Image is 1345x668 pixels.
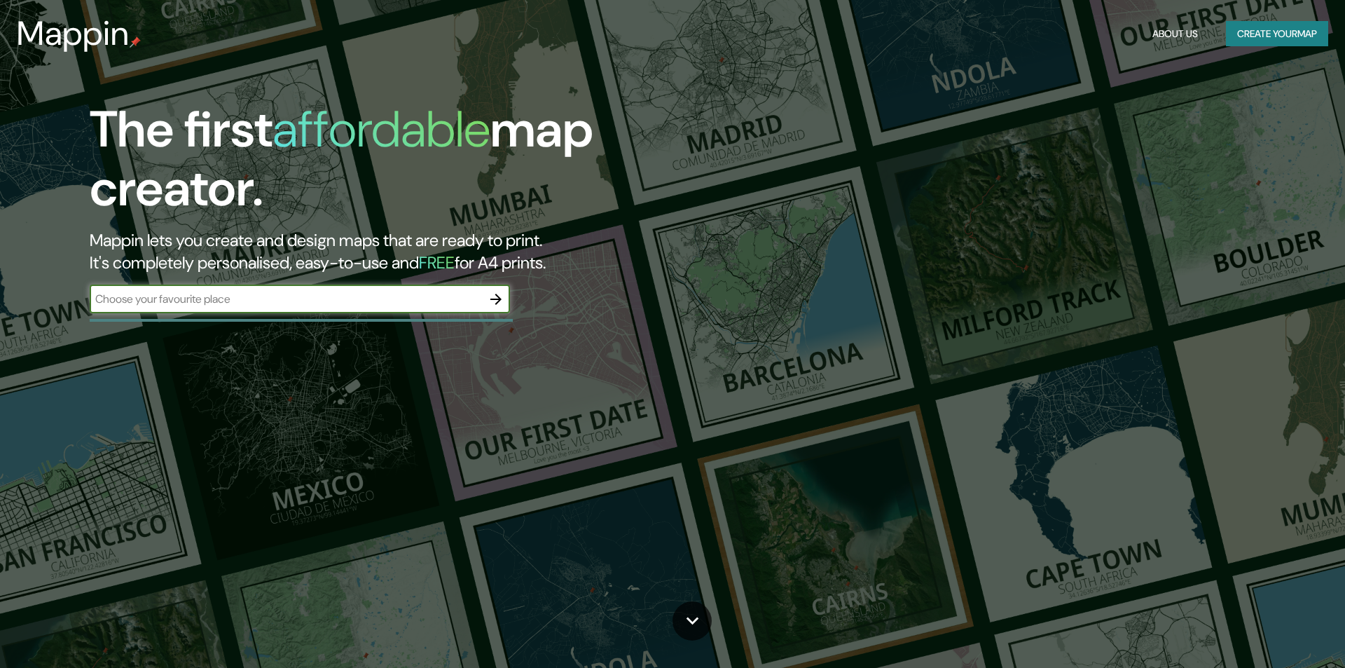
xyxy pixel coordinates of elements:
h1: affordable [273,97,490,162]
input: Choose your favourite place [90,291,482,307]
button: About Us [1147,21,1203,47]
h1: The first map creator. [90,100,762,229]
h3: Mappin [17,14,130,53]
img: mappin-pin [130,36,141,48]
h5: FREE [419,252,455,273]
button: Create yourmap [1226,21,1328,47]
h2: Mappin lets you create and design maps that are ready to print. It's completely personalised, eas... [90,229,762,274]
